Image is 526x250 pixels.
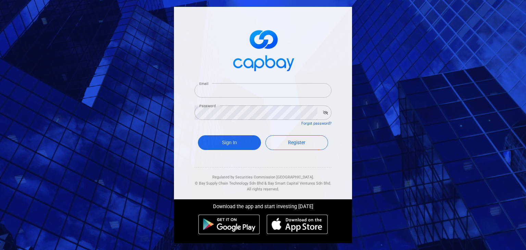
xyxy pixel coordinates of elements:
img: logo [229,24,297,75]
span: Bay Smart Capital Ventures Sdn Bhd. [268,181,331,186]
a: Register [265,135,328,150]
span: © Bay Supply Chain Technology Sdn Bhd [195,181,263,186]
span: Register [288,140,305,145]
img: ios [267,214,328,234]
img: android [198,214,260,234]
button: Sign In [198,135,261,150]
label: Email [199,81,208,86]
a: Forgot password? [301,121,331,126]
div: Regulated by Securities Commission [GEOGRAPHIC_DATA]. & All rights reserved. [195,167,331,192]
label: Password [199,103,216,109]
div: Download the app and start investing [DATE] [169,199,357,211]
